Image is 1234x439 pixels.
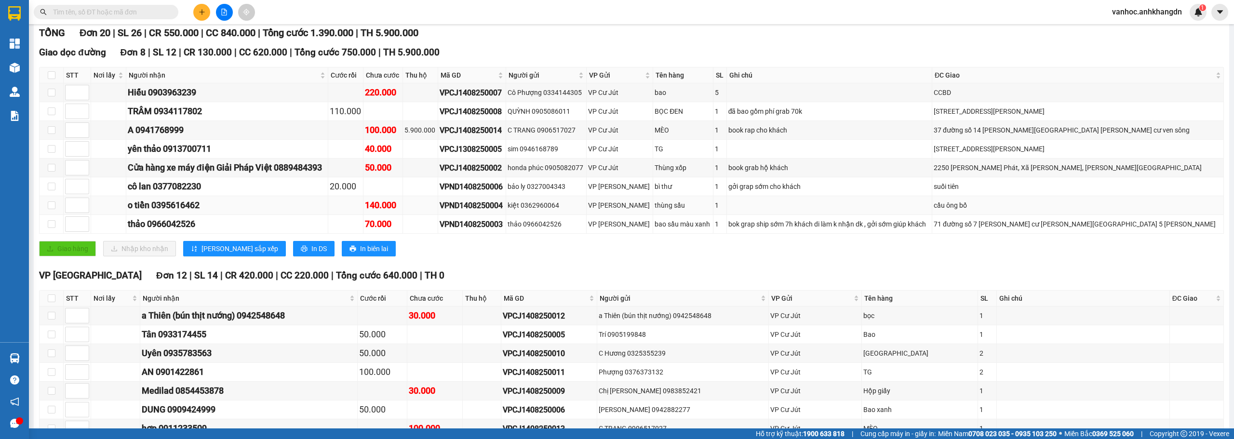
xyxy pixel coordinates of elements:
[588,106,651,117] div: VP Cư Jút
[771,293,852,304] span: VP Gửi
[655,106,711,117] div: BỌC ĐEN
[508,181,585,192] div: bảo ly 0327004343
[438,121,506,140] td: VPCJ1408250014
[863,348,976,359] div: [GEOGRAPHIC_DATA]
[934,106,1222,117] div: [STREET_ADDRESS][PERSON_NAME]
[728,106,930,117] div: đã bao gồm phí grab 70k
[587,215,653,234] td: VP Nam Dong
[365,199,401,212] div: 140.000
[1194,8,1203,16] img: icon-new-feature
[142,346,356,360] div: Uyên 0935783563
[359,403,405,416] div: 50.000
[503,423,595,435] div: VPCJ1408250013
[503,329,595,341] div: VPCJ1408250005
[508,162,585,173] div: honda phúc 0905082077
[409,384,461,398] div: 30.000
[94,70,116,80] span: Nơi lấy
[803,430,845,438] strong: 1900 633 818
[501,344,597,363] td: VPCJ1408250010
[769,419,862,438] td: VP Cư Jút
[409,422,461,435] div: 100.000
[258,27,260,39] span: |
[588,144,651,154] div: VP Cư Jút
[978,291,997,306] th: SL
[361,27,418,39] span: TH 5.900.000
[142,384,356,398] div: Medilad 0854453878
[769,382,862,400] td: VP Cư Jút
[10,39,20,49] img: dashboard-icon
[404,125,436,135] div: 5.900.000
[1172,293,1214,304] span: ĐC Giao
[142,422,356,435] div: hợp 0911233509
[934,219,1222,229] div: 71 đường số 7 [PERSON_NAME] cư [PERSON_NAME][GEOGRAPHIC_DATA] 5 [PERSON_NAME]
[143,293,348,304] span: Người nhận
[599,404,767,415] div: [PERSON_NAME] 0942882277
[501,363,597,382] td: VPCJ1408250011
[587,121,653,140] td: VP Cư Jút
[863,386,976,396] div: Hộp giấy
[769,363,862,382] td: VP Cư Jút
[39,27,65,39] span: TỔNG
[501,400,597,419] td: VPCJ1408250006
[363,67,403,83] th: Chưa cước
[295,47,376,58] span: Tổng cước 750.000
[403,67,438,83] th: Thu hộ
[301,245,308,253] span: printer
[979,386,995,396] div: 1
[438,215,506,234] td: VPND1408250003
[39,270,142,281] span: VP [GEOGRAPHIC_DATA]
[588,219,651,229] div: VP [PERSON_NAME]
[589,70,643,80] span: VP Gửi
[39,241,96,256] button: uploadGiao hàng
[503,385,595,397] div: VPCJ1408250009
[1141,428,1142,439] span: |
[1201,4,1204,11] span: 1
[508,200,585,211] div: kiệt 0362960064
[587,159,653,177] td: VP Cư Jút
[860,428,936,439] span: Cung cấp máy in - giấy in:
[508,125,585,135] div: C TRANG 0906517027
[10,353,20,363] img: warehouse-icon
[599,348,767,359] div: C Hương 0325355239
[715,219,725,229] div: 1
[1199,4,1206,11] sup: 1
[10,397,19,406] span: notification
[440,124,504,136] div: VPCJ1408250014
[1092,430,1134,438] strong: 0369 525 060
[438,83,506,102] td: VPCJ1408250007
[156,270,187,281] span: Đơn 12
[80,27,110,39] span: Đơn 20
[852,428,853,439] span: |
[216,4,233,21] button: file-add
[64,291,91,306] th: STT
[239,47,287,58] span: CC 620.000
[40,9,47,15] span: search
[501,325,597,344] td: VPCJ1408250005
[359,346,405,360] div: 50.000
[715,181,725,192] div: 1
[770,386,860,396] div: VP Cư Jút
[728,181,930,192] div: gởi grap sớm cho khách
[359,365,405,379] div: 100.000
[128,142,326,156] div: yên thảo 0913700711
[438,140,506,159] td: VPCJ1308250005
[655,219,711,229] div: bao sầu màu xanh
[503,347,595,359] div: VPCJ1408250010
[179,47,181,58] span: |
[653,67,713,83] th: Tên hàng
[238,4,255,21] button: aim
[588,162,651,173] div: VP Cư Jút
[142,309,356,322] div: a Thiên (bún thịt nướng) 0942548648
[383,47,440,58] span: TH 5.900.000
[206,27,255,39] span: CC 840.000
[409,309,461,322] div: 30.000
[715,106,725,117] div: 1
[770,404,860,415] div: VP Cư Jút
[10,111,20,121] img: solution-icon
[501,306,597,325] td: VPCJ1408250012
[588,181,651,192] div: VP [PERSON_NAME]
[8,6,21,21] img: logo-vxr
[425,270,444,281] span: TH 0
[728,125,930,135] div: book rap cho khách
[201,27,203,39] span: |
